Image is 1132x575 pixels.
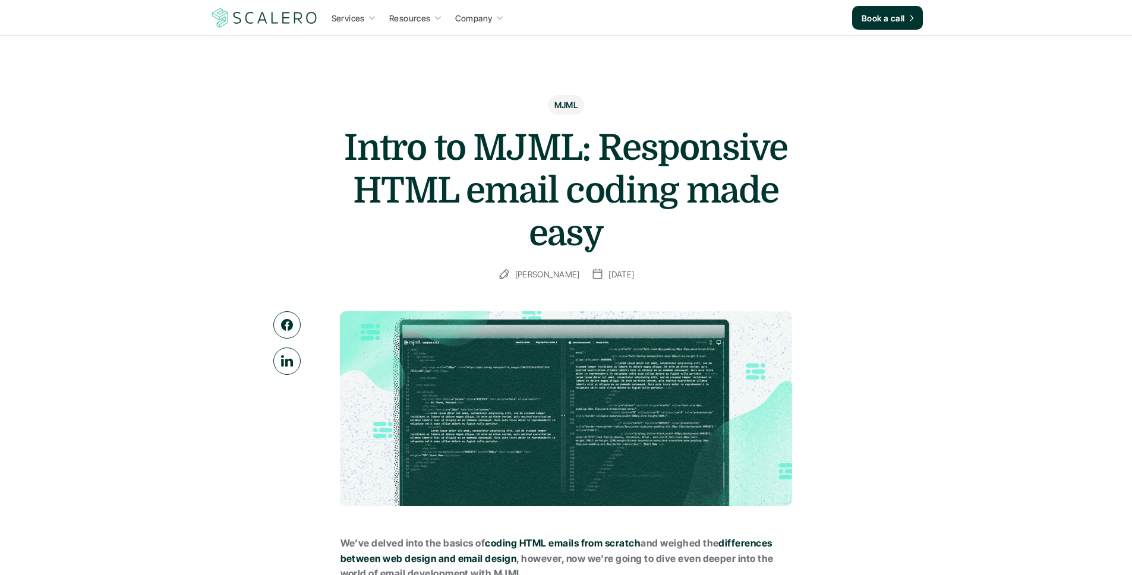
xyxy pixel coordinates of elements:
[210,7,319,29] img: Scalero company logotype
[554,99,578,111] p: MJML
[862,12,905,24] p: Book a call
[389,12,431,24] p: Resources
[641,537,718,549] strong: and weighed the
[485,537,641,549] a: coding HTML emails from scratch
[515,267,580,282] p: [PERSON_NAME]
[455,12,493,24] p: Company
[340,537,485,549] strong: We’ve delved into the basics of
[332,12,365,24] p: Services
[608,267,634,282] p: [DATE]
[340,537,775,564] a: differences between web design and email design
[852,6,923,30] a: Book a call
[329,127,804,255] h1: Intro to MJML: Responsive HTML email coding made easy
